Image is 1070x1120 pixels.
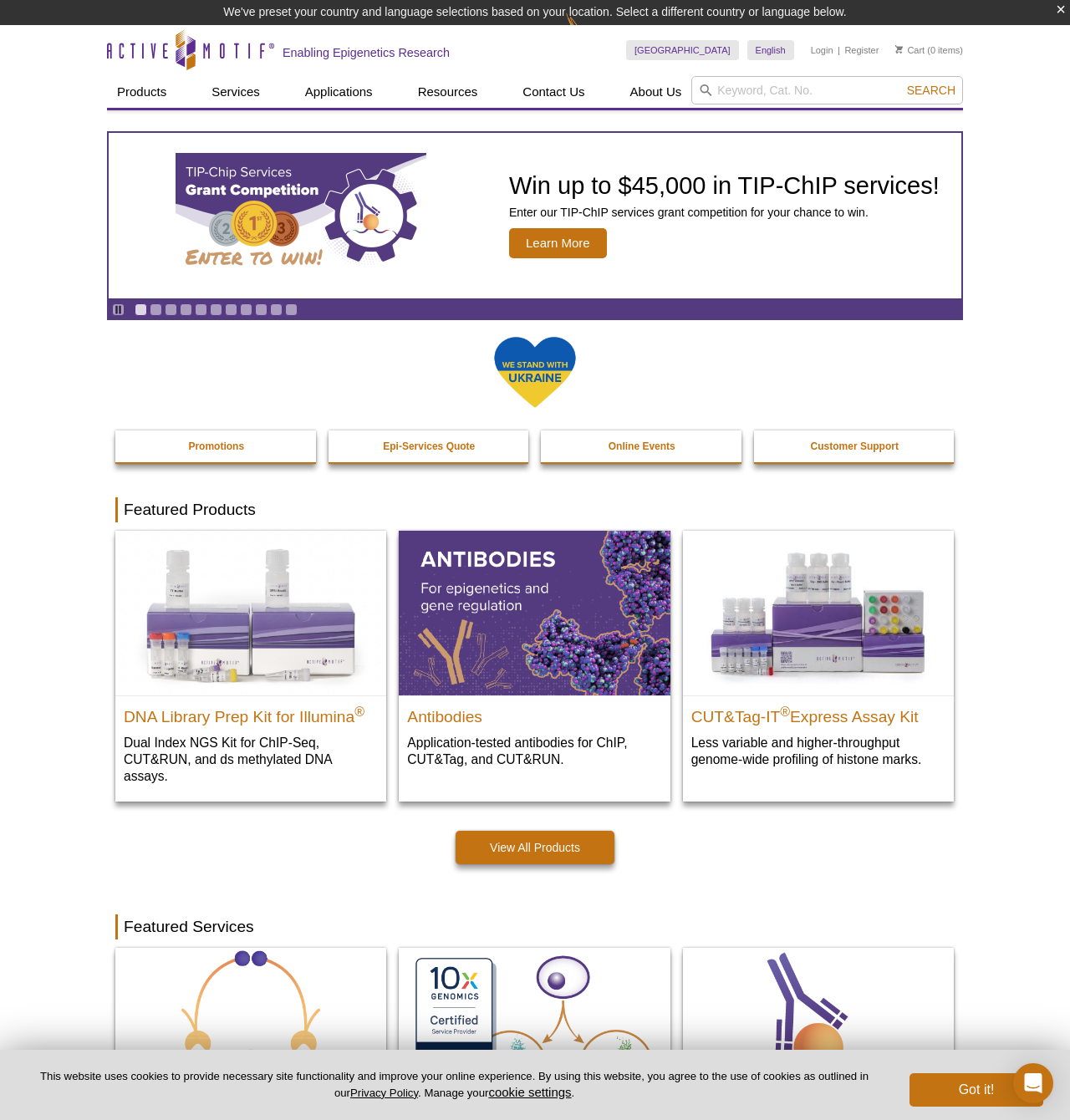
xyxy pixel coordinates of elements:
[683,948,954,1112] img: TIP-ChIP Service
[210,303,222,316] a: Go to slide 6
[283,45,450,60] h2: Enabling Epigenetics Research
[255,303,267,316] a: Go to slide 9
[1013,1063,1053,1103] div: Open Intercom Messenger
[27,1069,882,1101] p: This website uses cookies to provide necessary site functionality and improve your online experie...
[780,704,790,718] sup: ®
[509,173,940,198] h2: Win up to $45,000 in TIP-ChIP services!
[811,44,833,56] a: Login
[493,335,577,410] img: We Stand With Ukraine
[747,40,794,60] a: English
[895,45,903,53] img: Your Cart
[124,734,378,785] p: Dual Index NGS Kit for ChIP-Seq, CUT&RUN, and ds methylated DNA assays.
[350,1087,418,1099] a: Privacy Policy
[512,76,594,108] a: Contact Us
[754,430,956,462] a: Customer Support
[488,1085,571,1099] button: cookie settings
[691,76,963,104] input: Keyword, Cat. No.
[541,430,743,462] a: Online Events
[188,440,244,452] strong: Promotions
[329,430,531,462] a: Epi-Services Quote
[240,303,252,316] a: Go to slide 8
[115,914,955,939] h2: Featured Services
[383,440,475,452] strong: Epi-Services Quote
[124,700,378,725] h2: DNA Library Prep Kit for Illumina
[109,133,961,298] a: TIP-ChIP Services Grant Competition Win up to $45,000 in TIP-ChIP services! Enter our TIP-ChIP se...
[115,531,386,695] img: DNA Library Prep Kit for Illumina
[201,76,270,108] a: Services
[285,303,298,316] a: Go to slide 11
[909,1073,1043,1107] button: Got it!
[115,497,955,522] h2: Featured Products
[150,303,162,316] a: Go to slide 2
[509,228,607,258] span: Learn More
[895,44,925,56] a: Cart
[407,700,661,725] h2: Antibodies
[620,76,692,108] a: About Us
[626,40,739,60] a: [GEOGRAPHIC_DATA]
[895,40,963,60] li: (0 items)
[295,76,383,108] a: Applications
[135,303,147,316] a: Go to slide 1
[844,44,879,56] a: Register
[691,734,945,768] p: Less variable and higher-throughput genome-wide profiling of histone marks​.
[112,303,125,316] a: Toggle autoplay
[109,133,961,298] article: TIP-ChIP Services Grant Competition
[180,303,192,316] a: Go to slide 4
[270,303,283,316] a: Go to slide 10
[354,704,364,718] sup: ®
[165,303,177,316] a: Go to slide 3
[176,153,426,278] img: TIP-ChIP Services Grant Competition
[509,205,940,220] p: Enter our TIP-ChIP services grant competition for your chance to win.
[691,700,945,725] h2: CUT&Tag-IT Express Assay Kit
[683,531,954,784] a: CUT&Tag-IT® Express Assay Kit CUT&Tag-IT®Express Assay Kit Less variable and higher-throughput ge...
[115,531,386,801] a: DNA Library Prep Kit for Illumina DNA Library Prep Kit for Illumina® Dual Index NGS Kit for ChIP-...
[115,430,318,462] a: Promotions
[399,948,670,1113] img: Single-Cell Multiome Servicee
[811,440,899,452] strong: Customer Support
[838,40,840,60] li: |
[683,531,954,695] img: CUT&Tag-IT® Express Assay Kit
[609,440,675,452] strong: Online Events
[399,531,670,695] img: All Antibodies
[902,83,960,98] button: Search
[107,76,176,108] a: Products
[407,734,661,768] p: Application-tested antibodies for ChIP, CUT&Tag, and CUT&RUN.
[225,303,237,316] a: Go to slide 7
[456,831,614,864] a: View All Products
[907,84,955,97] span: Search
[195,303,207,316] a: Go to slide 5
[566,13,610,52] img: Change Here
[408,76,488,108] a: Resources
[115,948,386,1113] img: Fixed ATAC-Seq Services
[399,531,670,784] a: All Antibodies Antibodies Application-tested antibodies for ChIP, CUT&Tag, and CUT&RUN.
